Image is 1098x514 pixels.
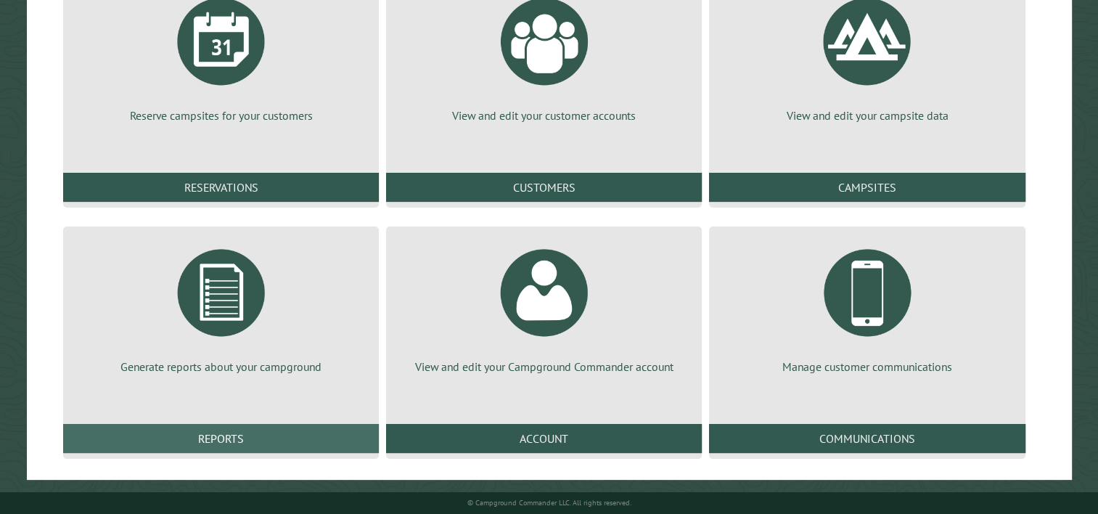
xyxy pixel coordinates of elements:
[63,173,379,202] a: Reservations
[709,173,1025,202] a: Campsites
[81,238,361,375] a: Generate reports about your campground
[467,498,631,507] small: © Campground Commander LLC. All rights reserved.
[726,359,1007,375] p: Manage customer communications
[81,359,361,375] p: Generate reports about your campground
[403,359,684,375] p: View and edit your Campground Commander account
[386,424,702,453] a: Account
[81,107,361,123] p: Reserve campsites for your customers
[726,238,1007,375] a: Manage customer communications
[63,424,379,453] a: Reports
[403,107,684,123] p: View and edit your customer accounts
[386,173,702,202] a: Customers
[403,238,684,375] a: View and edit your Campground Commander account
[709,424,1025,453] a: Communications
[726,107,1007,123] p: View and edit your campsite data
